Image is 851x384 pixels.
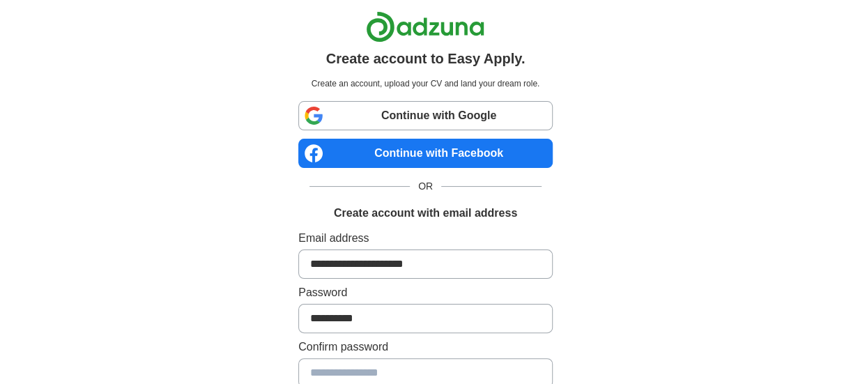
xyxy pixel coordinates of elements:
[326,48,526,69] h1: Create account to Easy Apply.
[298,339,553,355] label: Confirm password
[298,230,553,247] label: Email address
[298,139,553,168] a: Continue with Facebook
[410,179,441,194] span: OR
[366,11,484,43] img: Adzuna logo
[298,284,553,301] label: Password
[298,101,553,130] a: Continue with Google
[301,77,550,90] p: Create an account, upload your CV and land your dream role.
[334,205,517,222] h1: Create account with email address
